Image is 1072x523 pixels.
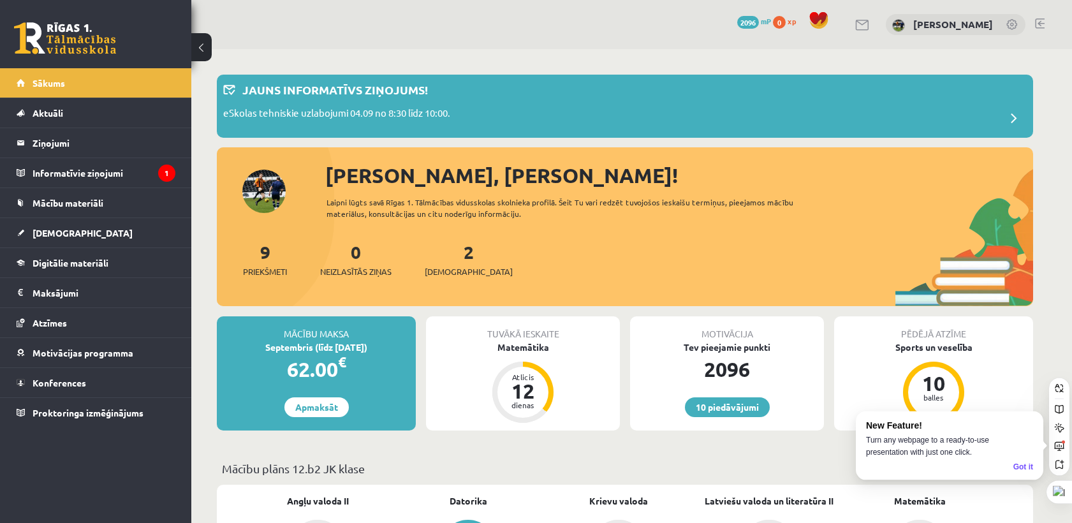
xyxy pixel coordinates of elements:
span: Konferences [33,377,86,388]
a: [DEMOGRAPHIC_DATA] [17,218,175,247]
a: Apmaksāt [284,397,349,417]
span: Proktoringa izmēģinājums [33,407,143,418]
span: 0 [773,16,786,29]
div: [PERSON_NAME], [PERSON_NAME]! [325,160,1033,191]
a: Maksājumi [17,278,175,307]
div: Mācību maksa [217,316,416,341]
a: Informatīvie ziņojumi1 [17,158,175,188]
a: [PERSON_NAME] [913,18,993,31]
div: balles [914,394,953,401]
span: Motivācijas programma [33,347,133,358]
div: Pēdējā atzīme [834,316,1033,341]
div: dienas [504,401,542,409]
i: 1 [158,165,175,182]
a: Datorika [450,494,487,508]
div: 2096 [630,354,824,385]
a: Angļu valoda II [287,494,349,508]
a: Latviešu valoda un literatūra II [705,494,833,508]
a: 9Priekšmeti [243,240,287,278]
a: Matemātika Atlicis 12 dienas [426,341,620,425]
a: Ziņojumi [17,128,175,158]
a: Sports un veselība 10 balles [834,341,1033,425]
div: Laipni lūgts savā Rīgas 1. Tālmācības vidusskolas skolnieka profilā. Šeit Tu vari redzēt tuvojošo... [327,196,816,219]
span: mP [761,16,771,26]
a: Jauns informatīvs ziņojums! eSkolas tehniskie uzlabojumi 04.09 no 8:30 līdz 10:00. [223,81,1027,131]
a: Digitālie materiāli [17,248,175,277]
a: 0 xp [773,16,802,26]
div: Sports un veselība [834,341,1033,354]
div: Motivācija [630,316,824,341]
p: Jauns informatīvs ziņojums! [242,81,428,98]
span: Atzīmes [33,317,67,328]
span: [DEMOGRAPHIC_DATA] [33,227,133,239]
img: Jānis Osis [892,19,905,32]
p: eSkolas tehniskie uzlabojumi 04.09 no 8:30 līdz 10:00. [223,106,450,124]
div: Septembris (līdz [DATE]) [217,341,416,354]
legend: Maksājumi [33,278,175,307]
a: 10 piedāvājumi [685,397,770,417]
p: Mācību plāns 12.b2 JK klase [222,460,1028,477]
div: Tev pieejamie punkti [630,341,824,354]
span: € [338,353,346,371]
a: Aktuāli [17,98,175,128]
div: 10 [914,373,953,394]
div: 62.00 [217,354,416,385]
div: Matemātika [426,341,620,354]
div: 12 [504,381,542,401]
span: Sākums [33,77,65,89]
a: 2096 mP [737,16,771,26]
div: Tuvākā ieskaite [426,316,620,341]
legend: Ziņojumi [33,128,175,158]
span: xp [788,16,796,26]
a: Motivācijas programma [17,338,175,367]
a: Atzīmes [17,308,175,337]
legend: Informatīvie ziņojumi [33,158,175,188]
a: Rīgas 1. Tālmācības vidusskola [14,22,116,54]
span: 2096 [737,16,759,29]
a: Konferences [17,368,175,397]
span: Priekšmeti [243,265,287,278]
div: Atlicis [504,373,542,381]
span: [DEMOGRAPHIC_DATA] [425,265,513,278]
span: Aktuāli [33,107,63,119]
a: Proktoringa izmēģinājums [17,398,175,427]
span: Mācību materiāli [33,197,103,209]
a: 0Neizlasītās ziņas [320,240,392,278]
a: Krievu valoda [589,494,648,508]
span: Neizlasītās ziņas [320,265,392,278]
span: Digitālie materiāli [33,257,108,269]
a: Matemātika [894,494,946,508]
a: 2[DEMOGRAPHIC_DATA] [425,240,513,278]
a: Sākums [17,68,175,98]
a: Mācību materiāli [17,188,175,217]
